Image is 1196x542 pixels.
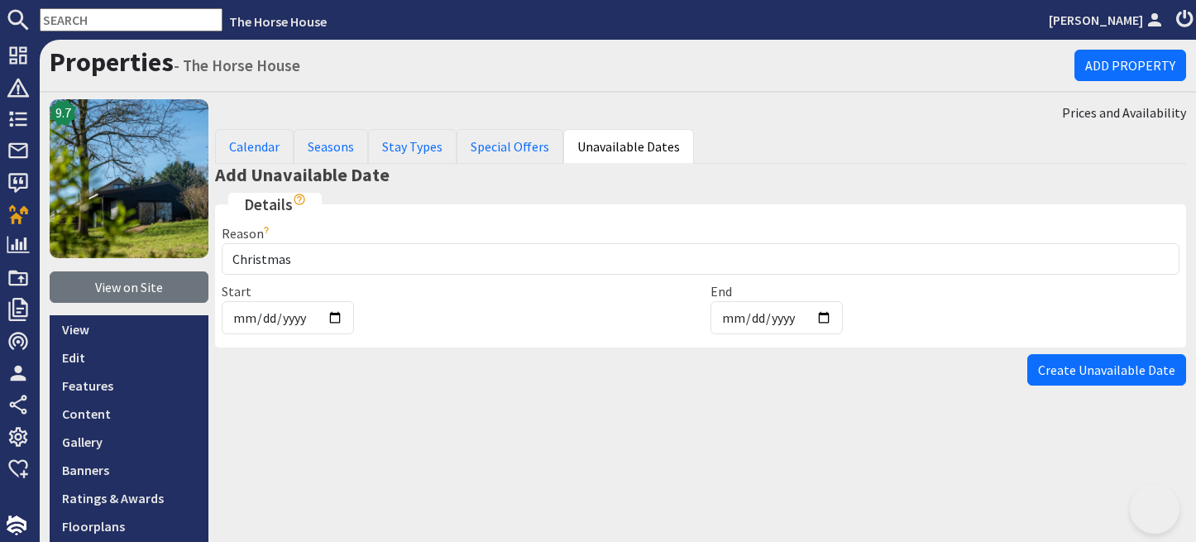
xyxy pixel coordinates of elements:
[215,129,294,164] a: Calendar
[50,343,208,372] a: Edit
[1049,10,1166,30] a: [PERSON_NAME]
[50,271,208,303] a: View on Site
[294,129,368,164] a: Seasons
[50,400,208,428] a: Content
[563,129,694,164] a: Unavailable Dates
[710,283,732,300] label: End
[7,516,26,535] img: staytech_i_w-64f4e8e9ee0a9c174fd5317b4b171b261742d2d393467e5bdba4413f4f884c10.svg
[293,193,306,206] i: Show hints
[215,164,1186,185] h3: Add Unavailable Date
[1038,362,1175,378] span: Create Unavailable Date
[222,283,251,300] label: Start
[174,55,300,75] small: - The Horse House
[55,103,71,122] span: 9.7
[50,372,208,400] a: Features
[50,512,208,540] a: Floorplans
[1027,354,1186,386] button: Create Unavailable Date
[50,456,208,484] a: Banners
[368,129,457,164] a: Stay Types
[50,428,208,456] a: Gallery
[40,8,222,31] input: SEARCH
[1074,50,1186,81] a: Add Property
[229,13,327,30] a: The Horse House
[50,99,208,258] a: The Horse House's icon9.7
[228,193,322,217] legend: Details
[222,225,273,242] label: Reason
[1130,484,1179,534] iframe: Toggle Customer Support
[50,484,208,512] a: Ratings & Awards
[1062,103,1186,122] a: Prices and Availability
[457,129,563,164] a: Special Offers
[50,99,208,258] img: The Horse House's icon
[50,46,174,79] a: Properties
[50,315,208,343] a: View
